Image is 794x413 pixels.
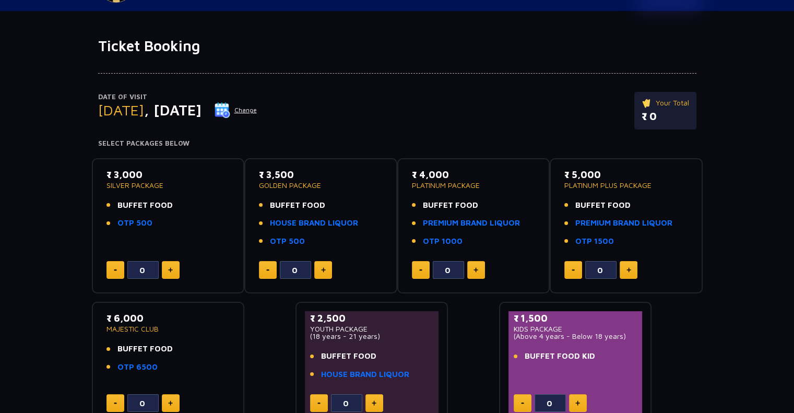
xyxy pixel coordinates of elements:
a: PREMIUM BRAND LIQUOR [423,217,520,229]
img: plus [626,267,631,273]
p: MAJESTIC CLUB [106,325,230,333]
span: BUFFET FOOD [321,350,376,362]
img: plus [473,267,478,273]
h1: Ticket Booking [98,37,696,55]
img: minus [266,269,269,271]
p: SILVER PACKAGE [106,182,230,189]
p: ₹ 0 [642,109,689,124]
p: PLATINUM PACKAGE [412,182,536,189]
a: HOUSE BRAND LIQUOR [270,217,358,229]
span: , [DATE] [144,101,202,119]
p: PLATINUM PLUS PACKAGE [564,182,688,189]
span: [DATE] [98,101,144,119]
p: ₹ 3,000 [106,168,230,182]
p: GOLDEN PACKAGE [259,182,383,189]
span: BUFFET FOOD KID [525,350,595,362]
p: ₹ 1,500 [514,311,637,325]
a: PREMIUM BRAND LIQUOR [575,217,672,229]
p: ₹ 5,000 [564,168,688,182]
h4: Select Packages Below [98,139,696,148]
p: Your Total [642,97,689,109]
img: minus [114,403,117,404]
p: (18 years - 21 years) [310,333,434,340]
p: Date of Visit [98,92,257,102]
p: ₹ 6,000 [106,311,230,325]
a: HOUSE BRAND LIQUOR [321,369,409,381]
img: plus [321,267,326,273]
span: BUFFET FOOD [117,343,173,355]
img: minus [572,269,575,271]
span: BUFFET FOOD [270,199,325,211]
p: (Above 4 years - Below 18 years) [514,333,637,340]
p: KIDS PACKAGE [514,325,637,333]
span: BUFFET FOOD [117,199,173,211]
p: ₹ 3,500 [259,168,383,182]
a: OTP 1500 [575,235,614,247]
p: ₹ 4,000 [412,168,536,182]
p: ₹ 2,500 [310,311,434,325]
img: plus [168,400,173,406]
a: OTP 500 [117,217,152,229]
a: OTP 6500 [117,361,158,373]
p: YOUTH PACKAGE [310,325,434,333]
img: minus [419,269,422,271]
a: OTP 500 [270,235,305,247]
span: BUFFET FOOD [575,199,631,211]
img: minus [317,403,321,404]
img: minus [521,403,524,404]
img: plus [575,400,580,406]
img: plus [372,400,376,406]
a: OTP 1000 [423,235,463,247]
img: ticket [642,97,653,109]
button: Change [214,102,257,119]
span: BUFFET FOOD [423,199,478,211]
img: minus [114,269,117,271]
img: plus [168,267,173,273]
